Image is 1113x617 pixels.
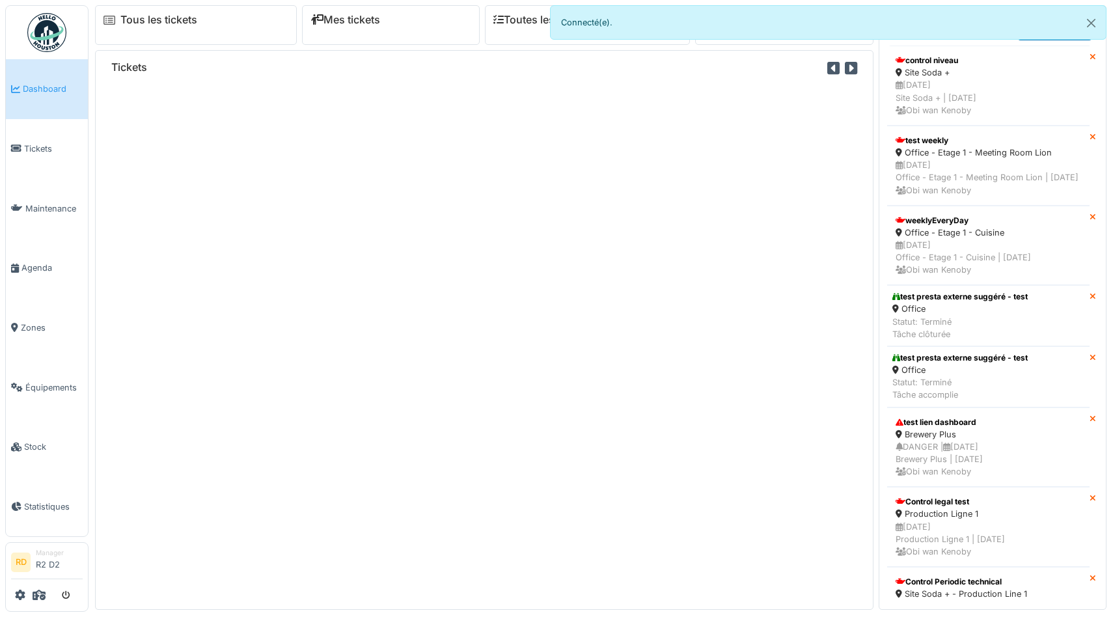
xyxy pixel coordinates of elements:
[24,143,83,155] span: Tickets
[6,238,88,298] a: Agenda
[21,262,83,274] span: Agenda
[896,521,1081,558] div: [DATE] Production Ligne 1 | [DATE] Obi wan Kenoby
[25,202,83,215] span: Maintenance
[27,13,66,52] img: Badge_color-CXgf-gQk.svg
[36,548,83,576] li: R2 D2
[896,135,1081,146] div: test weekly
[892,303,1028,315] div: Office
[892,364,1028,376] div: Office
[896,66,1081,79] div: Site Soda +
[896,508,1081,520] div: Production Ligne 1
[896,588,1081,600] div: Site Soda + - Production Line 1
[6,119,88,179] a: Tickets
[1077,6,1106,40] button: Close
[887,285,1090,346] a: test presta externe suggéré - test Office Statut: TerminéTâche clôturée
[896,226,1081,239] div: Office - Etage 1 - Cuisine
[6,178,88,238] a: Maintenance
[24,441,83,453] span: Stock
[896,159,1081,197] div: [DATE] Office - Etage 1 - Meeting Room Lion | [DATE] Obi wan Kenoby
[887,206,1090,286] a: weeklyEveryDay Office - Etage 1 - Cuisine [DATE]Office - Etage 1 - Cuisine | [DATE] Obi wan Kenoby
[24,500,83,513] span: Statistiques
[111,61,147,74] h6: Tickets
[887,126,1090,206] a: test weekly Office - Etage 1 - Meeting Room Lion [DATE]Office - Etage 1 - Meeting Room Lion | [DA...
[896,55,1081,66] div: control niveau
[896,428,1081,441] div: Brewery Plus
[6,298,88,358] a: Zones
[896,417,1081,428] div: test lien dashboard
[896,496,1081,508] div: Control legal test
[896,79,1081,117] div: [DATE] Site Soda + | [DATE] Obi wan Kenoby
[6,59,88,119] a: Dashboard
[896,146,1081,159] div: Office - Etage 1 - Meeting Room Lion
[896,441,1081,478] div: DANGER | [DATE] Brewery Plus | [DATE] Obi wan Kenoby
[21,322,83,334] span: Zones
[887,487,1090,567] a: Control legal test Production Ligne 1 [DATE]Production Ligne 1 | [DATE] Obi wan Kenoby
[493,14,590,26] a: Toutes les tâches
[896,576,1081,588] div: Control Periodic technical
[896,239,1081,277] div: [DATE] Office - Etage 1 - Cuisine | [DATE] Obi wan Kenoby
[892,376,1028,401] div: Statut: Terminé Tâche accomplie
[25,381,83,394] span: Équipements
[6,417,88,477] a: Stock
[550,5,1106,40] div: Connecté(e).
[887,407,1090,487] a: test lien dashboard Brewery Plus DANGER |[DATE]Brewery Plus | [DATE] Obi wan Kenoby
[896,215,1081,226] div: weeklyEveryDay
[11,548,83,579] a: RD ManagerR2 D2
[887,346,1090,407] a: test presta externe suggéré - test Office Statut: TerminéTâche accomplie
[120,14,197,26] a: Tous les tickets
[892,352,1028,364] div: test presta externe suggéré - test
[11,553,31,572] li: RD
[310,14,380,26] a: Mes tickets
[6,357,88,417] a: Équipements
[36,548,83,558] div: Manager
[23,83,83,95] span: Dashboard
[6,477,88,537] a: Statistiques
[892,291,1028,303] div: test presta externe suggéré - test
[892,316,1028,340] div: Statut: Terminé Tâche clôturée
[887,46,1090,126] a: control niveau Site Soda + [DATE]Site Soda + | [DATE] Obi wan Kenoby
